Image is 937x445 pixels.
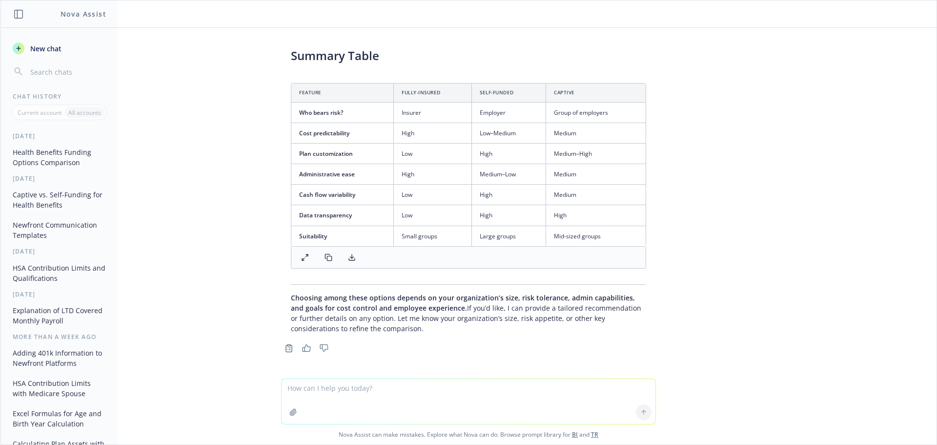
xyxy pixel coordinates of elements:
td: High [394,123,472,143]
button: Adding 401k Information to Newfront Platforms [9,345,110,371]
th: Feature [291,84,394,102]
svg: Copy to clipboard [285,344,293,353]
td: Mid-sized groups [546,226,646,246]
th: Captive [546,84,646,102]
td: Large groups [472,226,546,246]
td: Low [394,185,472,205]
span: Administrative ease [299,170,355,178]
td: High [472,143,546,164]
td: Group of employers [546,102,646,123]
td: Employer [472,102,546,123]
div: More than a week ago [1,333,118,341]
a: TR [591,430,598,439]
a: BI [572,430,578,439]
span: Cost predictability [299,129,349,137]
td: High [472,205,546,226]
span: New chat [28,43,61,54]
td: High [472,185,546,205]
button: Thumbs down [316,341,332,355]
td: High [546,205,646,226]
div: [DATE] [1,132,118,140]
th: Self-Funded [472,84,546,102]
td: Medium [546,185,646,205]
button: Excel Formulas for Age and Birth Year Calculation [9,405,110,432]
span: Cash flow variability [299,191,355,199]
h1: Nova Assist [61,9,106,19]
td: Medium–Low [472,164,546,185]
span: Nova Assist can make mistakes. Explore what Nova can do: Browse prompt library for and [4,424,933,445]
button: Health Benefits Funding Options Comparison [9,144,110,170]
td: Medium [546,164,646,185]
td: Medium [546,123,646,143]
span: Data transparency [299,211,352,219]
span: Choosing among these options depends on your organization’s size, risk tolerance, admin capabilit... [291,293,635,313]
p: Current account [18,108,61,117]
div: [DATE] [1,290,118,298]
span: Suitability [299,232,327,240]
td: Insurer [394,102,472,123]
button: Captive vs. Self-Funding for Health Benefits [9,187,110,213]
div: [DATE] [1,247,118,255]
span: Who bears risk? [299,108,343,117]
th: Fully-Insured [394,84,472,102]
td: High [394,164,472,185]
td: Low [394,143,472,164]
button: New chat [9,40,110,57]
button: Explanation of LTD Covered Monthly Payroll [9,302,110,329]
td: Small groups [394,226,472,246]
div: [DATE] [1,174,118,183]
button: Newfront Communication Templates [9,217,110,243]
span: Summary Table [291,47,379,64]
button: HSA Contribution Limits with Medicare Spouse [9,375,110,402]
p: All accounts [68,108,101,117]
td: Low–Medium [472,123,546,143]
span: Plan customization [299,149,353,158]
td: Low [394,205,472,226]
input: Search chats [28,65,106,79]
p: If you’d like, I can provide a tailored recommendation or further details on any option. Let me k... [291,293,646,334]
div: Chat History [1,92,118,101]
td: Medium–High [546,143,646,164]
button: HSA Contribution Limits and Qualifications [9,260,110,286]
